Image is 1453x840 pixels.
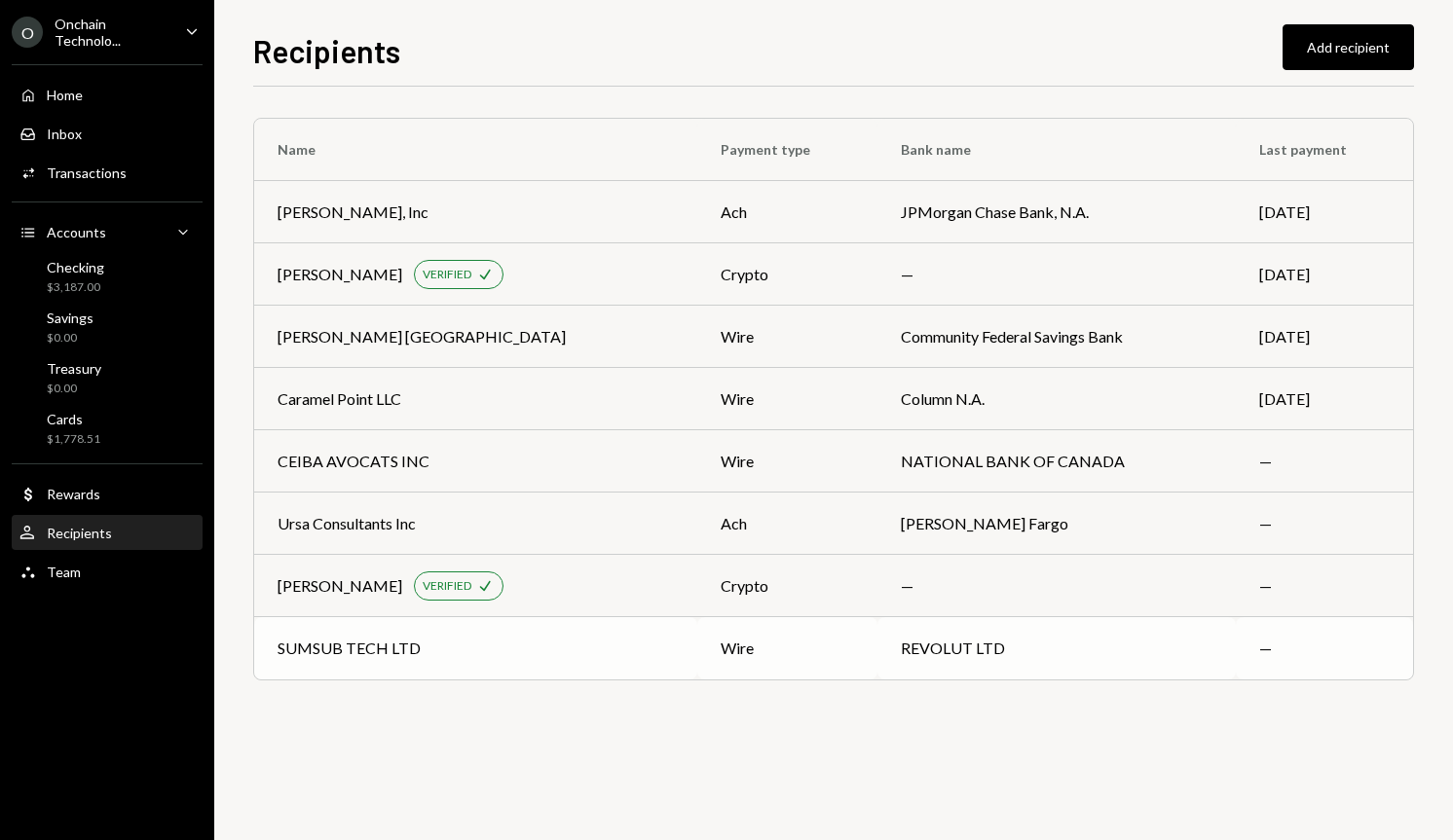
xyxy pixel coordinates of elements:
[12,515,203,550] a: Recipients
[278,574,402,598] div: [PERSON_NAME]
[12,354,203,401] a: Treasury$0.00
[55,16,169,49] div: Onchain Technolo...
[12,405,203,452] a: Cards$1,778.51
[877,181,1236,243] td: JPMorgan Chase Bank, N.A.
[47,431,100,448] div: $1,778.51
[278,450,429,473] div: CEIBA AVOCATS INC
[12,304,203,350] a: Savings$0.00
[278,512,416,535] div: Ursa Consultants Inc
[721,387,854,411] div: wire
[47,525,112,541] div: Recipients
[423,578,471,595] div: VERIFIED
[1283,24,1414,70] button: Add recipient
[877,617,1236,679] td: REVOLUT LTD
[47,310,93,326] div: Savings
[877,119,1236,181] th: Bank name
[877,555,1236,617] td: —
[1236,368,1413,430] td: [DATE]
[12,476,203,511] a: Rewards
[1236,493,1413,555] td: —
[1236,243,1413,306] td: [DATE]
[47,224,106,240] div: Accounts
[12,554,203,589] a: Team
[278,325,566,348] div: [PERSON_NAME] [GEOGRAPHIC_DATA]
[278,263,402,286] div: [PERSON_NAME]
[12,17,43,48] div: O
[721,574,854,598] div: crypto
[423,267,471,283] div: VERIFIED
[12,116,203,151] a: Inbox
[12,77,203,112] a: Home
[12,155,203,190] a: Transactions
[47,126,82,142] div: Inbox
[47,279,104,296] div: $3,187.00
[721,263,854,286] div: crypto
[1236,181,1413,243] td: [DATE]
[47,381,101,397] div: $0.00
[721,637,854,660] div: wire
[254,119,697,181] th: Name
[47,330,93,347] div: $0.00
[721,201,854,224] div: ach
[1236,119,1413,181] th: Last payment
[47,486,100,502] div: Rewards
[697,119,877,181] th: Payment type
[12,214,203,249] a: Accounts
[721,512,854,535] div: ach
[1236,306,1413,368] td: [DATE]
[877,306,1236,368] td: Community Federal Savings Bank
[1236,555,1413,617] td: —
[47,164,127,181] div: Transactions
[721,325,854,348] div: wire
[278,387,401,411] div: Caramel Point LLC
[877,243,1236,306] td: —
[278,201,428,224] div: [PERSON_NAME], Inc
[877,493,1236,555] td: [PERSON_NAME] Fargo
[278,637,421,660] div: SUMSUB TECH LTD
[877,430,1236,493] td: NATIONAL BANK OF CANADA
[47,564,81,580] div: Team
[47,87,83,103] div: Home
[1236,617,1413,679] td: —
[1236,430,1413,493] td: —
[12,253,203,300] a: Checking$3,187.00
[877,368,1236,430] td: Column N.A.
[721,450,854,473] div: wire
[47,360,101,377] div: Treasury
[47,259,104,275] div: Checking
[47,411,100,427] div: Cards
[253,31,400,70] h1: Recipients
